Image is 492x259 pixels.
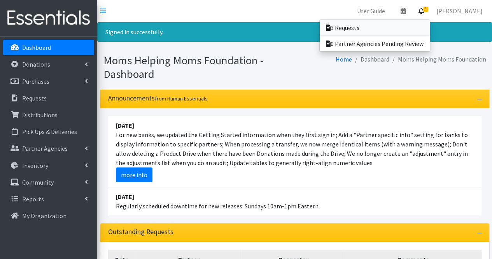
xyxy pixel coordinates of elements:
li: Regularly scheduled downtime for new releases: Sundays 10am-1pm Eastern. [108,187,481,215]
a: Community [3,174,94,190]
li: Dashboard [352,54,389,65]
p: Dashboard [22,44,51,51]
li: For new banks, we updated the Getting Started information when they first sign in; Add a "Partner... [108,116,481,187]
a: Pick Ups & Deliveries [3,124,94,139]
h1: Moms Helping Moms Foundation - Dashboard [103,54,292,81]
p: Partner Agencies [22,144,68,152]
div: Signed in successfully. [97,22,492,42]
a: Inventory [3,158,94,173]
a: User Guide [351,3,391,19]
p: Requests [22,94,47,102]
h3: Outstanding Requests [108,228,173,236]
strong: [DATE] [116,122,134,129]
a: Reports [3,191,94,207]
a: Home [336,55,352,63]
a: 3 [412,3,430,19]
img: HumanEssentials [3,5,94,31]
small: from Human Essentials [155,95,208,102]
strong: [DATE] [116,193,134,201]
a: Partner Agencies [3,141,94,156]
a: My Organization [3,208,94,224]
span: 3 [423,7,428,12]
li: Moms Helping Moms Foundation [389,54,486,65]
a: 3 Requests [320,20,430,35]
p: Reports [22,195,44,203]
p: Purchases [22,78,49,85]
a: Dashboard [3,40,94,55]
p: Inventory [22,162,48,169]
h3: Announcements [108,94,208,102]
a: Distributions [3,107,94,123]
p: Donations [22,60,50,68]
p: My Organization [22,212,67,220]
a: Donations [3,56,94,72]
a: more info [116,167,152,182]
a: 0 Partner Agencies Pending Review [320,36,430,51]
a: [PERSON_NAME] [430,3,489,19]
a: Requests [3,90,94,106]
p: Distributions [22,111,58,119]
a: Purchases [3,74,94,89]
p: Pick Ups & Deliveries [22,128,77,136]
p: Community [22,178,54,186]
